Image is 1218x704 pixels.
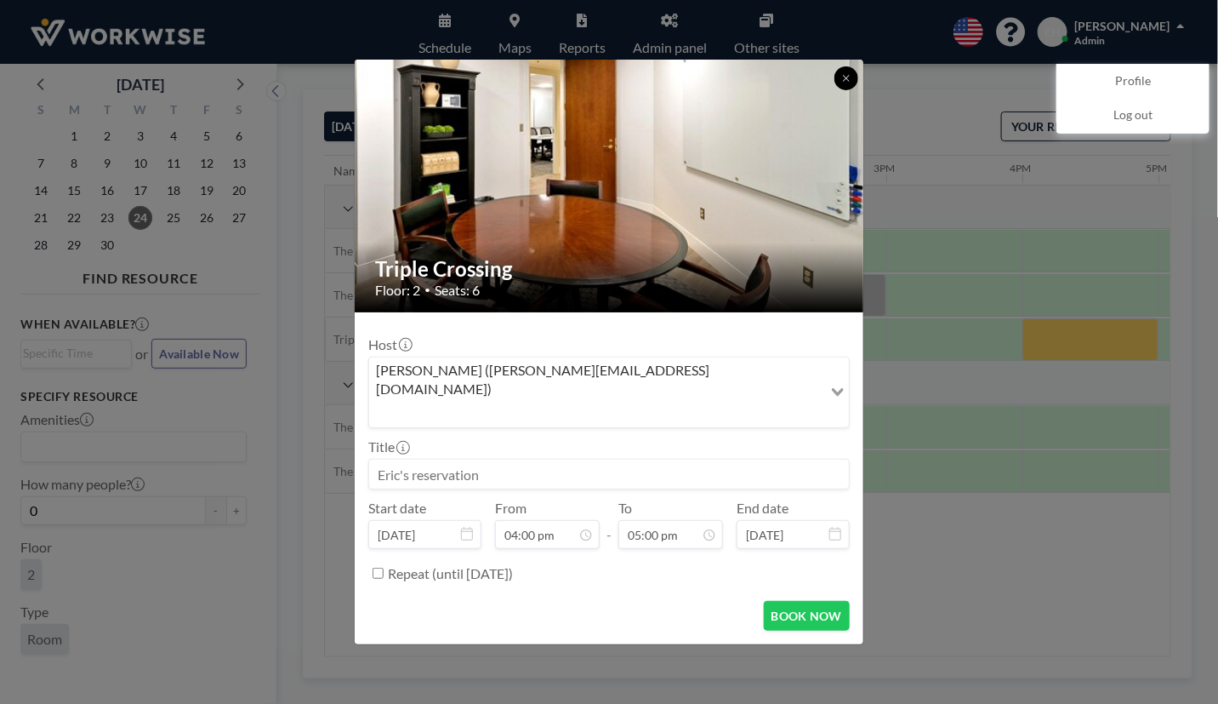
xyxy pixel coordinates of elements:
[606,506,612,543] span: -
[424,283,430,296] span: •
[435,282,480,299] span: Seats: 6
[737,500,788,517] label: End date
[1057,99,1209,133] a: Log out
[369,460,849,489] input: Eric's reservation
[368,438,408,455] label: Title
[388,565,513,582] label: Repeat (until [DATE])
[1057,65,1209,99] a: Profile
[764,601,850,631] button: BOOK NOW
[375,256,845,282] h2: Triple Crossing
[375,282,420,299] span: Floor: 2
[373,361,819,399] span: [PERSON_NAME] ([PERSON_NAME][EMAIL_ADDRESS][DOMAIN_NAME])
[371,402,821,424] input: Search for option
[368,336,411,353] label: Host
[495,500,526,517] label: From
[1113,107,1153,124] span: Log out
[369,358,849,428] div: Search for option
[1115,73,1151,90] span: Profile
[368,500,426,517] label: Start date
[618,500,632,517] label: To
